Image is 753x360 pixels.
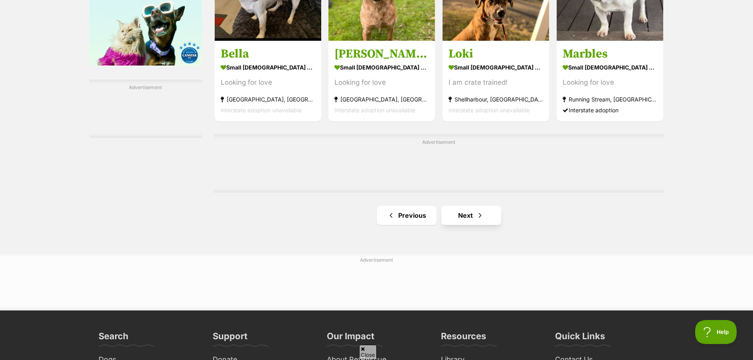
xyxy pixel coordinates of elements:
[563,105,657,115] div: Interstate adoption
[334,94,429,105] strong: [GEOGRAPHIC_DATA], [GEOGRAPHIC_DATA]
[89,80,202,138] div: Advertisement
[213,330,247,346] h3: Support
[359,345,377,359] span: Close
[449,46,543,62] h3: Loki
[563,77,657,88] div: Looking for love
[555,330,605,346] h3: Quick Links
[695,320,737,344] iframe: Help Scout Beacon - Open
[377,206,437,225] a: Previous page
[221,107,302,113] span: Interstate adoption unavailable
[441,206,501,225] a: Next page
[563,46,657,62] h3: Marbles
[449,62,543,73] strong: small [DEMOGRAPHIC_DATA] Dog
[221,94,315,105] strong: [GEOGRAPHIC_DATA], [GEOGRAPHIC_DATA]
[214,206,664,225] nav: Pagination
[334,77,429,88] div: Looking for love
[221,77,315,88] div: Looking for love
[327,330,374,346] h3: Our Impact
[334,46,429,62] h3: [PERSON_NAME] Red
[221,62,315,73] strong: small [DEMOGRAPHIC_DATA] Dog
[563,62,657,73] strong: small [DEMOGRAPHIC_DATA] Dog
[449,77,543,88] div: I am crate trained!
[328,40,435,121] a: [PERSON_NAME] Red small [DEMOGRAPHIC_DATA] Dog Looking for love [GEOGRAPHIC_DATA], [GEOGRAPHIC_DA...
[441,330,486,346] h3: Resources
[99,330,128,346] h3: Search
[221,46,315,62] h3: Bella
[563,94,657,105] strong: Running Stream, [GEOGRAPHIC_DATA]
[334,107,415,113] span: Interstate adoption unavailable
[215,40,321,121] a: Bella small [DEMOGRAPHIC_DATA] Dog Looking for love [GEOGRAPHIC_DATA], [GEOGRAPHIC_DATA] Intersta...
[214,134,664,193] div: Advertisement
[449,107,530,113] span: Interstate adoption unavailable
[443,40,549,121] a: Loki small [DEMOGRAPHIC_DATA] Dog I am crate trained! Shellharbour, [GEOGRAPHIC_DATA] Interstate ...
[334,62,429,73] strong: small [DEMOGRAPHIC_DATA] Dog
[557,40,663,121] a: Marbles small [DEMOGRAPHIC_DATA] Dog Looking for love Running Stream, [GEOGRAPHIC_DATA] Interstat...
[449,94,543,105] strong: Shellharbour, [GEOGRAPHIC_DATA]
